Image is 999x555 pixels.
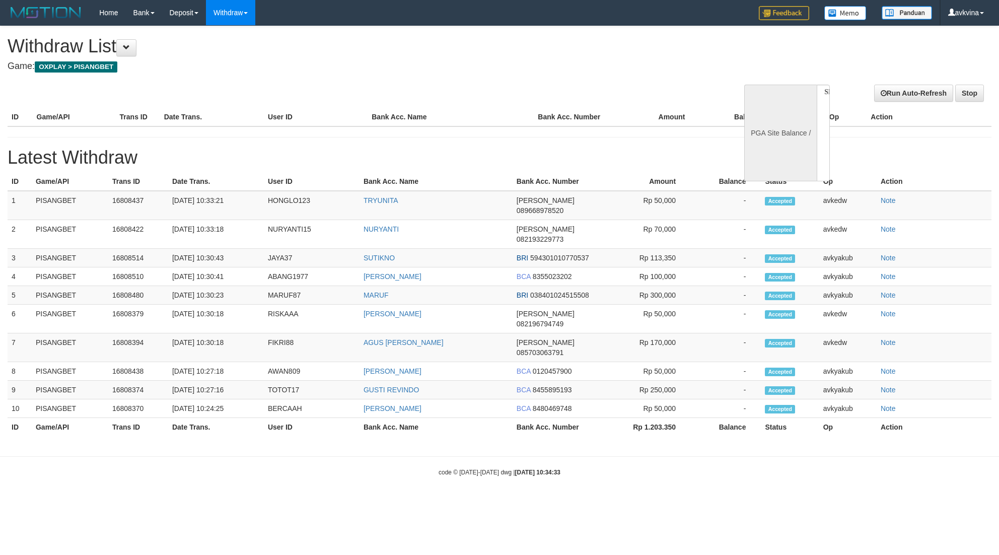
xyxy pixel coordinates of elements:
small: code © [DATE]-[DATE] dwg | [439,469,560,476]
a: [PERSON_NAME] [364,272,421,281]
img: Button%20Memo.svg [824,6,867,20]
td: [DATE] 10:30:43 [168,249,264,267]
a: Note [881,310,896,318]
td: MARUF87 [264,286,360,305]
a: Note [881,367,896,375]
td: avkyakub [819,249,877,267]
span: BRI [517,254,528,262]
th: Balance [700,108,776,126]
td: 6 [8,305,32,333]
a: Note [881,225,896,233]
span: 085703063791 [517,349,563,357]
a: Note [881,386,896,394]
th: Action [877,418,991,437]
a: SUTIKNO [364,254,395,262]
a: Note [881,291,896,299]
td: TOTOT17 [264,381,360,399]
th: Rp 1.203.350 [614,418,691,437]
td: 3 [8,249,32,267]
a: NURYANTI [364,225,399,233]
td: 8 [8,362,32,381]
span: BCA [517,386,531,394]
span: Accepted [765,273,795,282]
td: 4 [8,267,32,286]
th: Game/API [33,108,116,126]
span: BCA [517,367,531,375]
td: HONGLO123 [264,191,360,220]
td: 16808437 [108,191,168,220]
span: 038401024515508 [530,291,589,299]
th: Action [867,108,991,126]
td: AWAN809 [264,362,360,381]
th: Bank Acc. Name [368,108,534,126]
th: Op [819,418,877,437]
td: 1 [8,191,32,220]
span: Accepted [765,197,795,205]
td: 16808370 [108,399,168,418]
td: 9 [8,381,32,399]
a: Note [881,338,896,346]
th: Date Trans. [168,418,264,437]
span: [PERSON_NAME] [517,225,575,233]
a: Note [881,272,896,281]
td: 10 [8,399,32,418]
td: 16808438 [108,362,168,381]
span: Accepted [765,386,795,395]
td: avkedw [819,305,877,333]
span: 8355023202 [533,272,572,281]
img: MOTION_logo.png [8,5,84,20]
a: Note [881,254,896,262]
span: Accepted [765,226,795,234]
td: FIKRI88 [264,333,360,362]
td: Rp 50,000 [614,362,691,381]
h1: Latest Withdraw [8,148,991,168]
td: PISANGBET [32,381,108,399]
td: Rp 170,000 [614,333,691,362]
a: GUSTI REVINDO [364,386,419,394]
a: Run Auto-Refresh [874,85,953,102]
span: Accepted [765,339,795,348]
span: 8455895193 [533,386,572,394]
td: Rp 50,000 [614,305,691,333]
td: 16808394 [108,333,168,362]
td: Rp 100,000 [614,267,691,286]
td: [DATE] 10:30:41 [168,267,264,286]
td: PISANGBET [32,191,108,220]
td: - [691,220,761,249]
a: Note [881,196,896,204]
img: panduan.png [882,6,932,20]
th: Bank Acc. Name [360,418,513,437]
th: Status [761,172,819,191]
td: PISANGBET [32,220,108,249]
th: User ID [264,418,360,437]
td: 16808422 [108,220,168,249]
span: BCA [517,272,531,281]
th: Balance [691,418,761,437]
td: [DATE] 10:27:18 [168,362,264,381]
th: Trans ID [108,172,168,191]
td: avkyakub [819,362,877,381]
td: PISANGBET [32,333,108,362]
th: Balance [691,172,761,191]
td: PISANGBET [32,286,108,305]
td: Rp 50,000 [614,399,691,418]
td: ABANG1977 [264,267,360,286]
td: RISKAAA [264,305,360,333]
span: 594301010770537 [530,254,589,262]
span: OXPLAY > PISANGBET [35,61,117,73]
a: TRYUNITA [364,196,398,204]
h1: Withdraw List [8,36,656,56]
span: 082196794749 [517,320,563,328]
td: - [691,362,761,381]
td: [DATE] 10:33:18 [168,220,264,249]
td: 7 [8,333,32,362]
td: 16808480 [108,286,168,305]
th: Game/API [32,172,108,191]
td: PISANGBET [32,362,108,381]
td: - [691,381,761,399]
span: Accepted [765,405,795,413]
span: 082193229773 [517,235,563,243]
img: Feedback.jpg [759,6,809,20]
th: Trans ID [108,418,168,437]
td: 16808374 [108,381,168,399]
